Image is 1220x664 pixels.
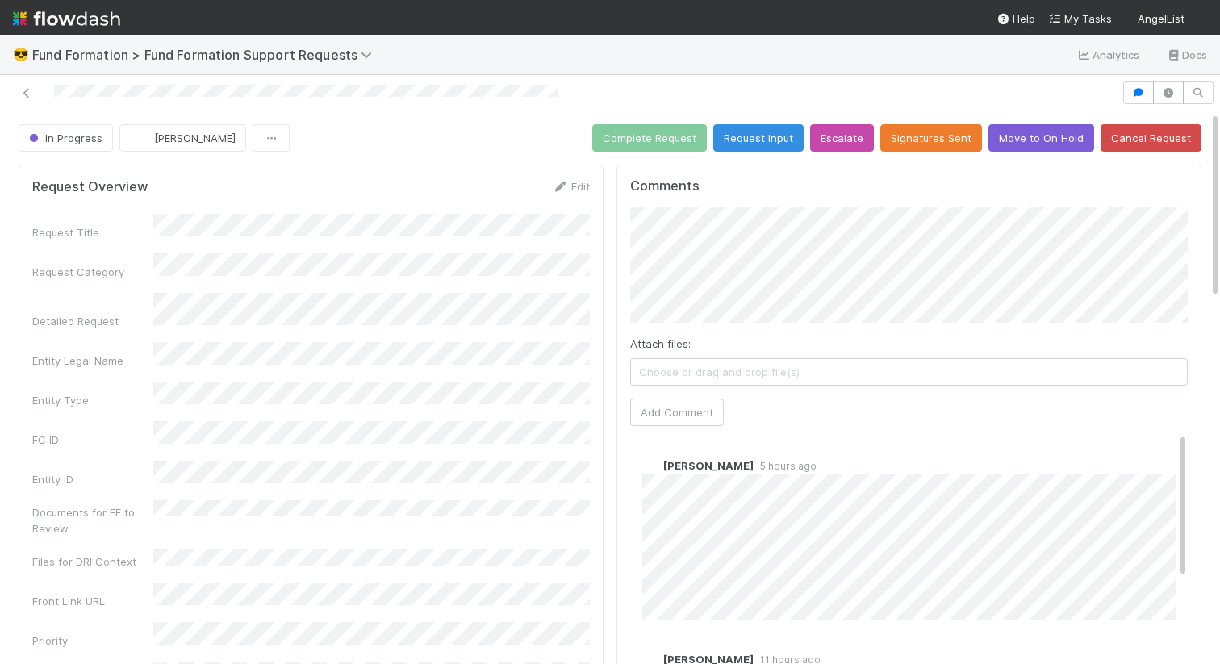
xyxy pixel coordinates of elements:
span: 😎 [13,48,29,61]
div: Entity Type [32,392,153,408]
div: Documents for FF to Review [32,504,153,537]
img: logo-inverted-e16ddd16eac7371096b0.svg [13,5,120,32]
div: Help [996,10,1035,27]
h5: Request Overview [32,179,148,195]
span: Choose or drag and drop file(s) [631,359,1187,385]
div: Files for DRI Context [32,553,153,570]
div: FC ID [32,432,153,448]
img: avatar_cbf6e7c1-1692-464b-bc1b-b8582b2cbdce.png [642,457,658,474]
button: Add Comment [630,399,724,426]
img: avatar_c584de82-e924-47af-9431-5c284c40472a.png [1191,11,1207,27]
div: Request Category [32,264,153,280]
button: Move to On Hold [988,124,1094,152]
div: Priority [32,633,153,649]
a: Docs [1166,45,1207,65]
a: Analytics [1076,45,1140,65]
button: Escalate [810,124,874,152]
div: Detailed Request [32,313,153,329]
span: [PERSON_NAME] [663,459,754,472]
div: Entity ID [32,471,153,487]
span: 5 hours ago [754,460,817,472]
img: avatar_892eb56c-5b5a-46db-bf0b-2a9023d0e8f8.png [133,130,149,146]
button: In Progress [19,124,113,152]
a: Edit [552,180,590,193]
button: Signatures Sent [880,124,982,152]
span: My Tasks [1048,12,1112,25]
span: AngelList [1138,12,1184,25]
button: Complete Request [592,124,707,152]
span: [PERSON_NAME] [154,132,236,144]
span: In Progress [26,132,102,144]
a: My Tasks [1048,10,1112,27]
h5: Comments [630,178,1188,194]
div: Entity Legal Name [32,353,153,369]
label: Attach files: [630,336,691,352]
button: Cancel Request [1101,124,1201,152]
div: Request Title [32,224,153,240]
button: Request Input [713,124,804,152]
button: [PERSON_NAME] [119,124,246,152]
div: Front Link URL [32,593,153,609]
span: Fund Formation > Fund Formation Support Requests [32,47,380,63]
